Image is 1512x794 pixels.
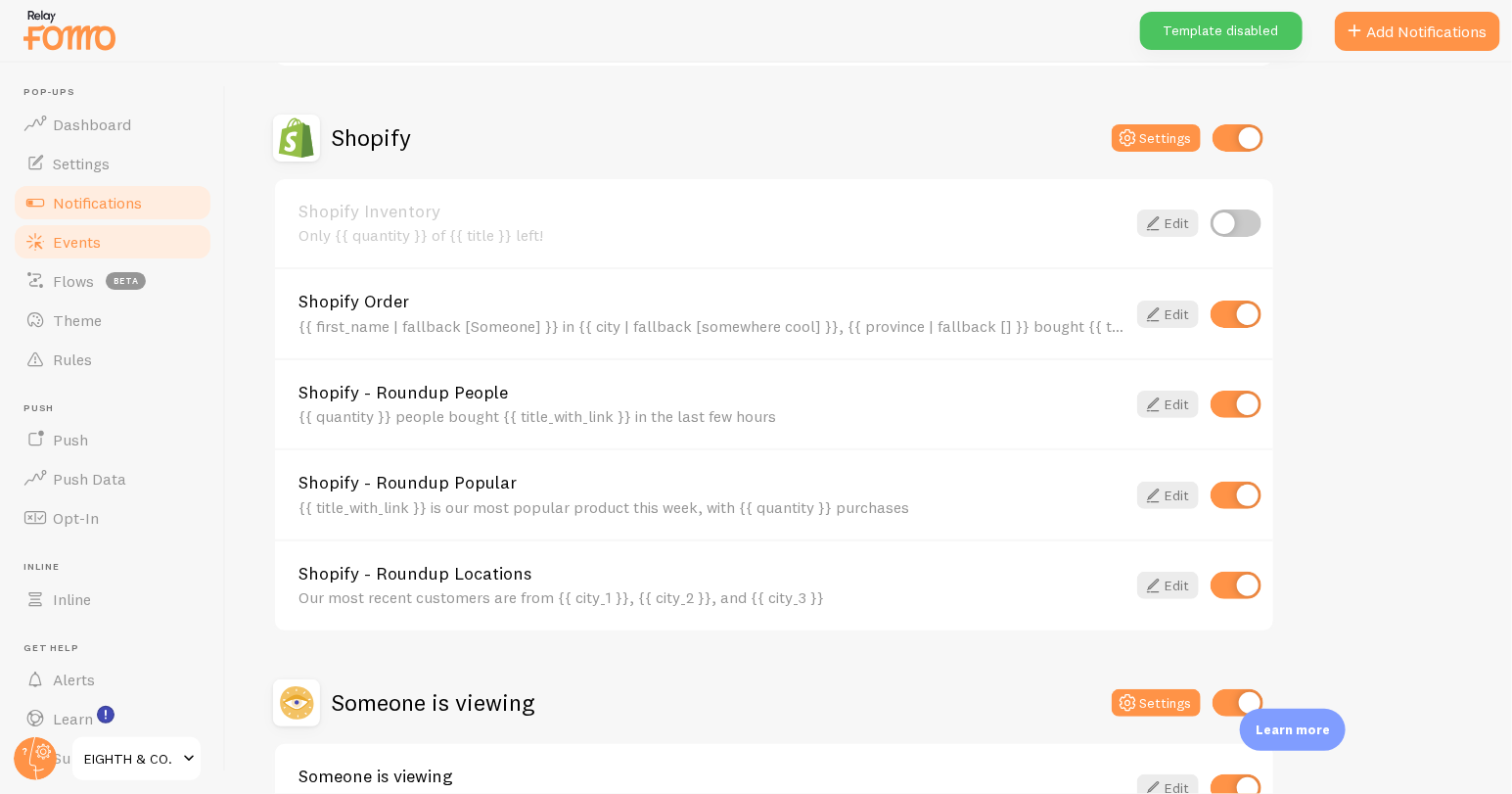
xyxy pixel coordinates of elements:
a: Push Data [12,459,213,498]
a: Someone is viewing [298,768,1125,785]
a: Shopify Order [298,293,1125,310]
span: Inline [53,589,91,609]
img: fomo-relay-logo-orange.svg [21,5,118,55]
span: beta [106,272,146,290]
a: Push [12,420,213,459]
a: Edit [1137,301,1199,328]
a: Notifications [12,183,213,222]
div: {{ first_name | fallback [Someone] }} in {{ city | fallback [somewhere cool] }}, {{ province | fa... [298,317,1125,335]
span: Theme [53,310,102,330]
a: Rules [12,340,213,379]
span: Learn [53,709,93,728]
span: Events [53,232,101,252]
div: Template disabled [1140,12,1303,50]
a: EIGHTH & CO. [70,735,203,782]
a: Dashboard [12,105,213,144]
img: Shopify [273,115,320,162]
a: Shopify - Roundup Popular [298,474,1125,491]
span: Push [53,430,88,449]
div: {{ quantity }} people bought {{ title_with_link }} in the last few hours [298,407,1125,425]
a: Edit [1137,572,1199,599]
span: Pop-ups [23,86,213,99]
a: Alerts [12,660,213,699]
span: Notifications [53,193,142,212]
a: Learn [12,699,213,738]
div: Our most recent customers are from {{ city_1 }}, {{ city_2 }}, and {{ city_3 }} [298,588,1125,606]
span: Get Help [23,642,213,655]
div: {{ title_with_link }} is our most popular product this week, with {{ quantity }} purchases [298,498,1125,516]
a: Inline [12,580,213,619]
span: Opt-In [53,508,99,528]
h2: Someone is viewing [332,687,534,718]
a: Edit [1137,391,1199,418]
div: Learn more [1240,709,1346,751]
p: Learn more [1256,721,1330,739]
span: Settings [53,154,110,173]
span: Rules [53,350,92,369]
a: Opt-In [12,498,213,537]
span: Flows [53,271,94,291]
a: Events [12,222,213,261]
svg: <p>Watch New Feature Tutorials!</p> [97,706,115,724]
span: Alerts [53,670,95,689]
a: Flows beta [12,261,213,301]
a: Shopify - Roundup Locations [298,565,1125,583]
h2: Shopify [332,122,411,153]
span: Push [23,402,213,415]
span: Dashboard [53,115,131,134]
span: Push Data [53,469,126,489]
a: Shopify Inventory [298,203,1125,220]
img: Someone is viewing [273,679,320,726]
div: Only {{ quantity }} of {{ title }} left! [298,226,1125,244]
a: Theme [12,301,213,340]
a: Edit [1137,210,1199,237]
a: Shopify - Roundup People [298,384,1125,401]
button: Settings [1112,124,1201,152]
span: Inline [23,561,213,574]
a: Settings [12,144,213,183]
span: EIGHTH & CO. [84,747,177,771]
button: Settings [1112,689,1201,717]
a: Edit [1137,482,1199,509]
